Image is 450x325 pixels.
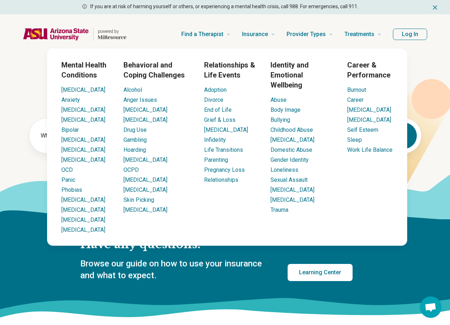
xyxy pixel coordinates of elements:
[61,136,105,143] a: [MEDICAL_DATA]
[393,29,427,40] button: Log In
[123,116,167,123] a: [MEDICAL_DATA]
[347,126,378,133] a: Self Esteem
[123,196,154,203] a: Skin Picking
[204,126,248,133] a: [MEDICAL_DATA]
[431,3,439,11] button: Dismiss
[123,146,146,153] a: Hoarding
[204,96,223,103] a: Divorce
[123,136,147,143] a: Gambling
[123,106,167,113] a: [MEDICAL_DATA]
[61,196,105,203] a: [MEDICAL_DATA]
[347,116,391,123] a: [MEDICAL_DATA]
[61,126,79,133] a: Bipolar
[347,96,364,103] a: Career
[270,126,313,133] a: Childhood Abuse
[123,176,167,183] a: [MEDICAL_DATA]
[270,176,308,183] a: Sexual Assault
[270,156,309,163] a: Gender Identity
[61,166,73,173] a: OCD
[204,136,226,143] a: Infidelity
[270,196,314,203] a: [MEDICAL_DATA]
[344,20,381,49] a: Treatments
[123,166,139,173] a: OCPD
[61,176,75,183] a: Panic
[204,60,259,80] h3: Relationships & Life Events
[270,60,336,90] h3: Identity and Emotional Wellbeing
[204,116,236,123] a: Grief & Loss
[270,186,314,193] a: [MEDICAL_DATA]
[123,206,167,213] a: [MEDICAL_DATA]
[204,156,228,163] a: Parenting
[270,116,290,123] a: Bullying
[80,258,270,282] p: Browse our guide on how to use your insurance and what to expect.
[98,29,126,34] p: powered by
[270,206,288,213] a: Trauma
[123,86,142,93] a: Alcohol
[123,156,167,163] a: [MEDICAL_DATA]
[204,86,227,93] a: Adoption
[270,96,287,103] a: Abuse
[347,106,391,113] a: [MEDICAL_DATA]
[287,29,326,39] span: Provider Types
[242,29,268,39] span: Insurance
[204,146,243,153] a: Life Transitions
[347,136,362,143] a: Sleep
[123,186,167,193] a: [MEDICAL_DATA]
[61,96,80,103] a: Anxiety
[347,146,393,153] a: Work Life Balance
[123,60,192,80] h3: Behavioral and Coping Challenges
[61,60,112,80] h3: Mental Health Conditions
[123,126,147,133] a: Drug Use
[347,60,393,80] h3: Career & Performance
[242,20,275,49] a: Insurance
[270,166,298,173] a: Loneliness
[270,106,300,113] a: Body Image
[61,146,105,153] a: [MEDICAL_DATA]
[61,186,82,193] a: Phobias
[61,86,105,93] a: [MEDICAL_DATA]
[61,216,105,223] a: [MEDICAL_DATA]
[61,226,105,233] a: [MEDICAL_DATA]
[347,86,366,93] a: Burnout
[204,176,238,183] a: Relationships
[181,29,223,39] span: Find a Therapist
[90,3,358,10] p: If you are at risk of harming yourself or others, or experiencing a mental health crisis, call 98...
[61,106,105,113] a: [MEDICAL_DATA]
[420,296,441,318] div: Open chat
[61,116,105,123] a: [MEDICAL_DATA]
[344,29,374,39] span: Treatments
[288,264,353,281] a: Learning Center
[204,106,232,113] a: End of Life
[287,20,333,49] a: Provider Types
[123,96,157,103] a: Anger Issues
[270,146,312,153] a: Domestic Abuse
[61,206,105,213] a: [MEDICAL_DATA]
[61,156,105,163] a: [MEDICAL_DATA]
[23,23,126,46] a: Home page
[204,166,245,173] a: Pregnancy Loss
[270,136,314,143] a: [MEDICAL_DATA]
[181,20,231,49] a: Find a Therapist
